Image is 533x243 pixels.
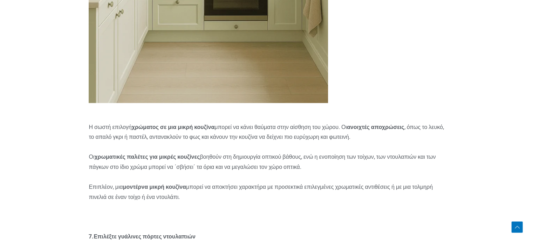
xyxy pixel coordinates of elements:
strong: 7.Επιλέξτε γυάλινες πόρτες ντουλαπιών [89,233,195,240]
strong: χρώματος σε μια μικρή κουζίνα [132,124,215,130]
strong: ανοιχτές αποχρώσεις [347,124,404,130]
strong: χρωματικές παλέτες για μικρές κουζίνες [94,153,200,160]
p: Η σωστή επιλογή μπορεί να κάνει θαύματα στην αίσθηση του χώρου. Οι , όπως το λευκό, το απαλό γκρι... [89,122,444,143]
p: Επιπλέον, μια μπορεί να αποκτήσει χαρακτήρα με προσεκτικά επιλεγμένες χρωματικές αντιθέσεις ή με ... [89,182,444,202]
strong: μοντέρνα μικρή κουζίνα [123,184,186,190]
p: Οι βοηθούν στη δημιουργία οπτικού βάθους, ενώ η ενοποίηση των τοίχων, των ντουλαπιών και των πάγκ... [89,152,444,172]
